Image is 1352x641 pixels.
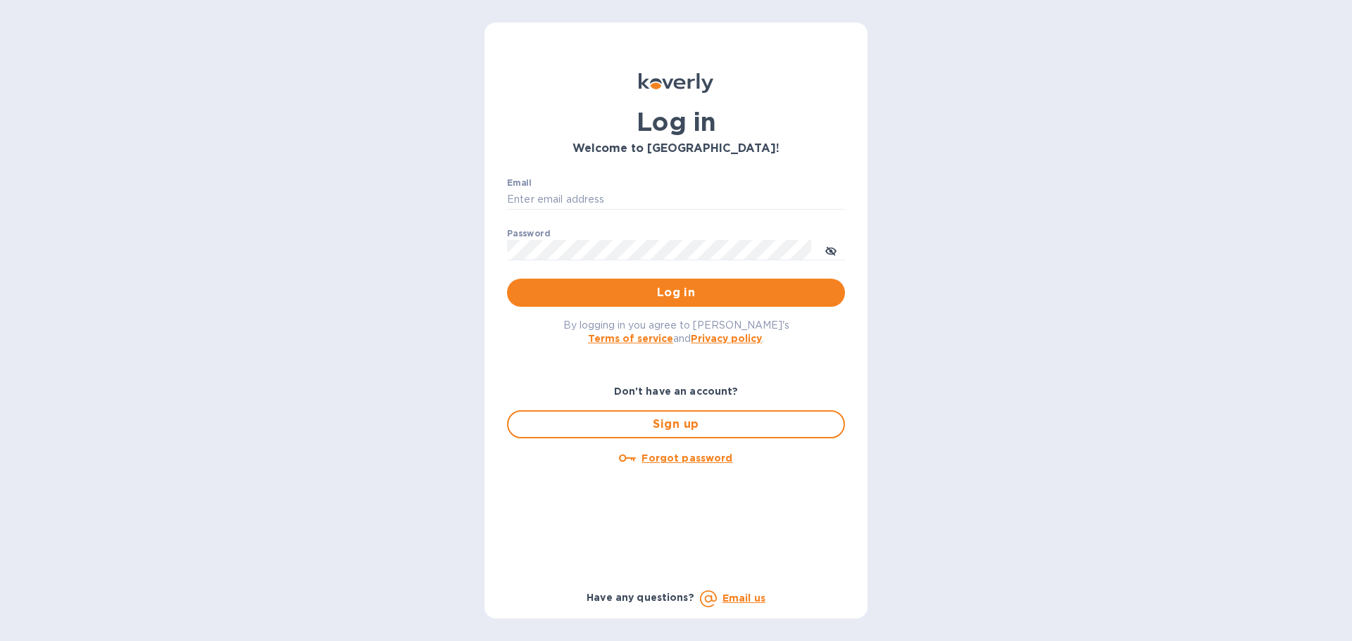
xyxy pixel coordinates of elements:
[563,319,789,344] span: By logging in you agree to [PERSON_NAME]'s and .
[507,107,845,137] h1: Log in
[507,229,550,238] label: Password
[507,142,845,156] h3: Welcome to [GEOGRAPHIC_DATA]!
[817,236,845,264] button: toggle password visibility
[588,333,673,344] a: Terms of service
[520,416,832,433] span: Sign up
[722,592,765,604] a: Email us
[614,386,739,397] b: Don't have an account?
[639,73,713,93] img: Koverly
[507,189,845,210] input: Enter email address
[507,179,532,187] label: Email
[518,284,834,301] span: Log in
[507,279,845,307] button: Log in
[641,452,732,464] u: Forgot password
[587,592,694,603] b: Have any questions?
[691,333,762,344] a: Privacy policy
[507,410,845,438] button: Sign up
